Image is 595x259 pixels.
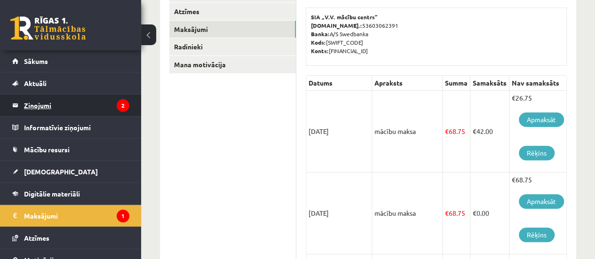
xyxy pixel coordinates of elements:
span: Sākums [24,57,48,65]
i: 2 [117,99,129,112]
legend: Informatīvie ziņojumi [24,117,129,138]
a: Digitālie materiāli [12,183,129,204]
td: €26.75 [509,91,567,173]
th: Samaksāts [470,76,509,91]
i: 1 [117,210,129,222]
span: Aktuāli [24,79,47,87]
th: Nav samaksāts [509,76,567,91]
a: Aktuāli [12,72,129,94]
span: Mācību resursi [24,145,70,154]
td: [DATE] [306,173,372,254]
b: Kods: [311,39,326,46]
td: €68.75 [509,173,567,254]
a: Apmaksāt [519,194,564,209]
td: 42.00 [470,91,509,173]
th: Apraksts [372,76,443,91]
p: 53603062391 A/S Swedbanka [SWIFT_CODE] [FINANCIAL_ID] [311,13,562,55]
td: 68.75 [443,91,470,173]
span: € [445,127,449,135]
a: Radinieki [169,38,296,55]
a: Atzīmes [12,227,129,249]
td: [DATE] [306,91,372,173]
td: mācību maksa [372,173,443,254]
a: Mana motivācija [169,56,296,73]
td: mācību maksa [372,91,443,173]
th: Datums [306,76,372,91]
b: [DOMAIN_NAME].: [311,22,362,29]
legend: Ziņojumi [24,94,129,116]
span: Atzīmes [24,234,49,242]
legend: Maksājumi [24,205,129,227]
a: Mācību resursi [12,139,129,160]
b: Konts: [311,47,329,55]
span: € [473,209,476,217]
b: SIA „V.V. mācību centrs” [311,13,378,21]
span: € [445,209,449,217]
a: Maksājumi [169,21,296,38]
a: Maksājumi1 [12,205,129,227]
a: Sākums [12,50,129,72]
a: Rēķins [519,146,555,160]
span: [DEMOGRAPHIC_DATA] [24,167,98,176]
a: Informatīvie ziņojumi [12,117,129,138]
a: Rīgas 1. Tālmācības vidusskola [10,16,86,40]
a: Ziņojumi2 [12,94,129,116]
a: Atzīmes [169,3,296,20]
th: Summa [443,76,470,91]
td: 68.75 [443,173,470,254]
a: Apmaksāt [519,112,564,127]
span: € [473,127,476,135]
a: [DEMOGRAPHIC_DATA] [12,161,129,182]
b: Banka: [311,30,330,38]
span: Digitālie materiāli [24,189,80,198]
td: 0.00 [470,173,509,254]
a: Rēķins [519,228,555,242]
